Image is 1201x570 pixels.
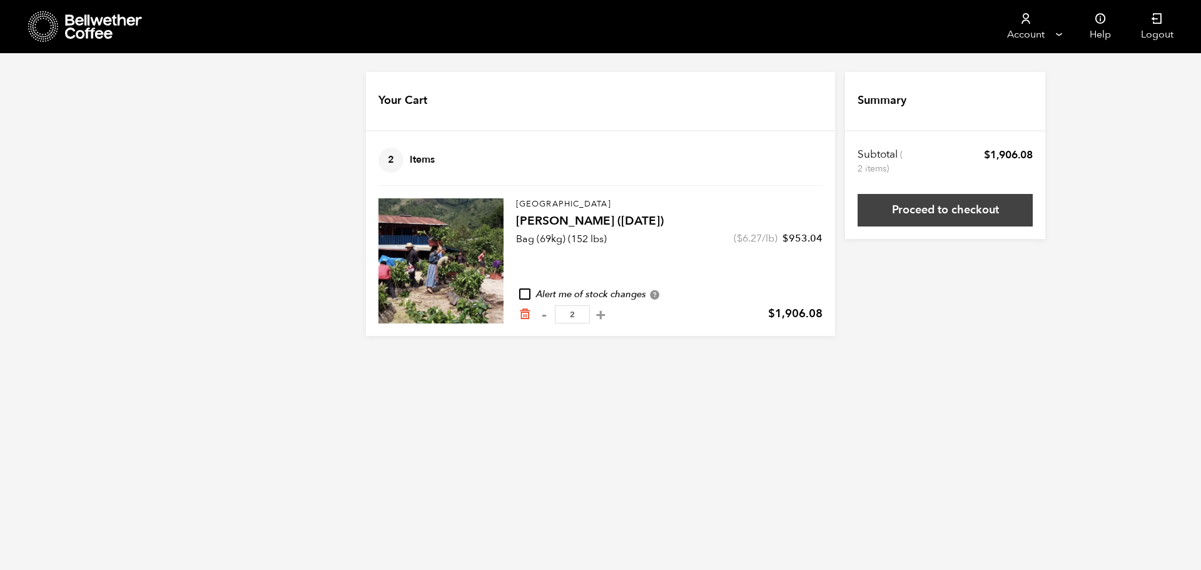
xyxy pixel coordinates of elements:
[519,308,531,321] a: Remove from cart
[858,194,1033,226] a: Proceed to checkout
[858,93,906,109] h4: Summary
[783,232,823,245] bdi: 953.04
[593,308,609,321] button: +
[858,148,905,175] th: Subtotal
[984,148,1033,162] bdi: 1,906.08
[737,232,742,245] span: $
[516,198,823,211] p: [GEOGRAPHIC_DATA]
[768,306,823,322] bdi: 1,906.08
[378,148,403,173] span: 2
[984,148,990,162] span: $
[378,93,427,109] h4: Your Cart
[768,306,775,322] span: $
[516,232,607,247] p: Bag (69kg) (152 lbs)
[378,148,435,173] h4: Items
[555,305,590,323] input: Qty
[737,232,762,245] bdi: 6.27
[536,308,552,321] button: -
[516,213,823,230] h4: [PERSON_NAME] ([DATE])
[783,232,789,245] span: $
[734,232,778,245] span: ( /lb)
[516,288,823,302] div: Alert me of stock changes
